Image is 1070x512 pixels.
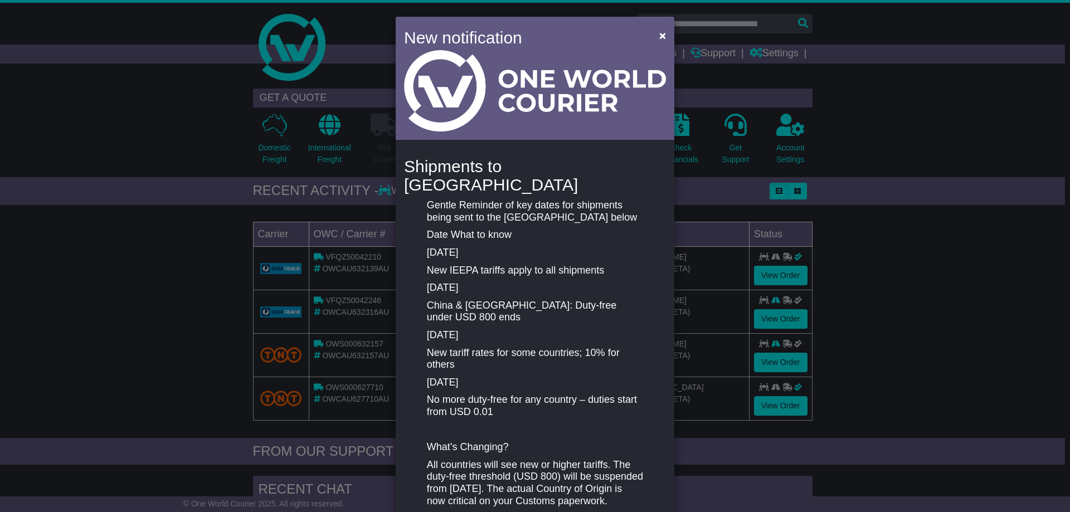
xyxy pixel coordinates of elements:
[654,24,672,47] button: Close
[427,459,643,507] p: All countries will see new or higher tariffs. The duty-free threshold (USD 800) will be suspended...
[427,247,643,259] p: [DATE]
[427,199,643,223] p: Gentle Reminder of key dates for shipments being sent to the [GEOGRAPHIC_DATA] below
[427,441,643,454] p: What’s Changing?
[427,300,643,324] p: China & [GEOGRAPHIC_DATA]: Duty-free under USD 800 ends
[427,377,643,389] p: [DATE]
[427,265,643,277] p: New IEEPA tariffs apply to all shipments
[427,229,643,241] p: Date What to know
[659,29,666,42] span: ×
[427,282,643,294] p: [DATE]
[427,347,643,371] p: New tariff rates for some countries; 10% for others
[427,329,643,342] p: [DATE]
[404,25,643,50] h4: New notification
[404,157,666,194] h4: Shipments to [GEOGRAPHIC_DATA]
[427,394,643,418] p: No more duty-free for any country – duties start from USD 0.01
[404,50,666,131] img: Light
